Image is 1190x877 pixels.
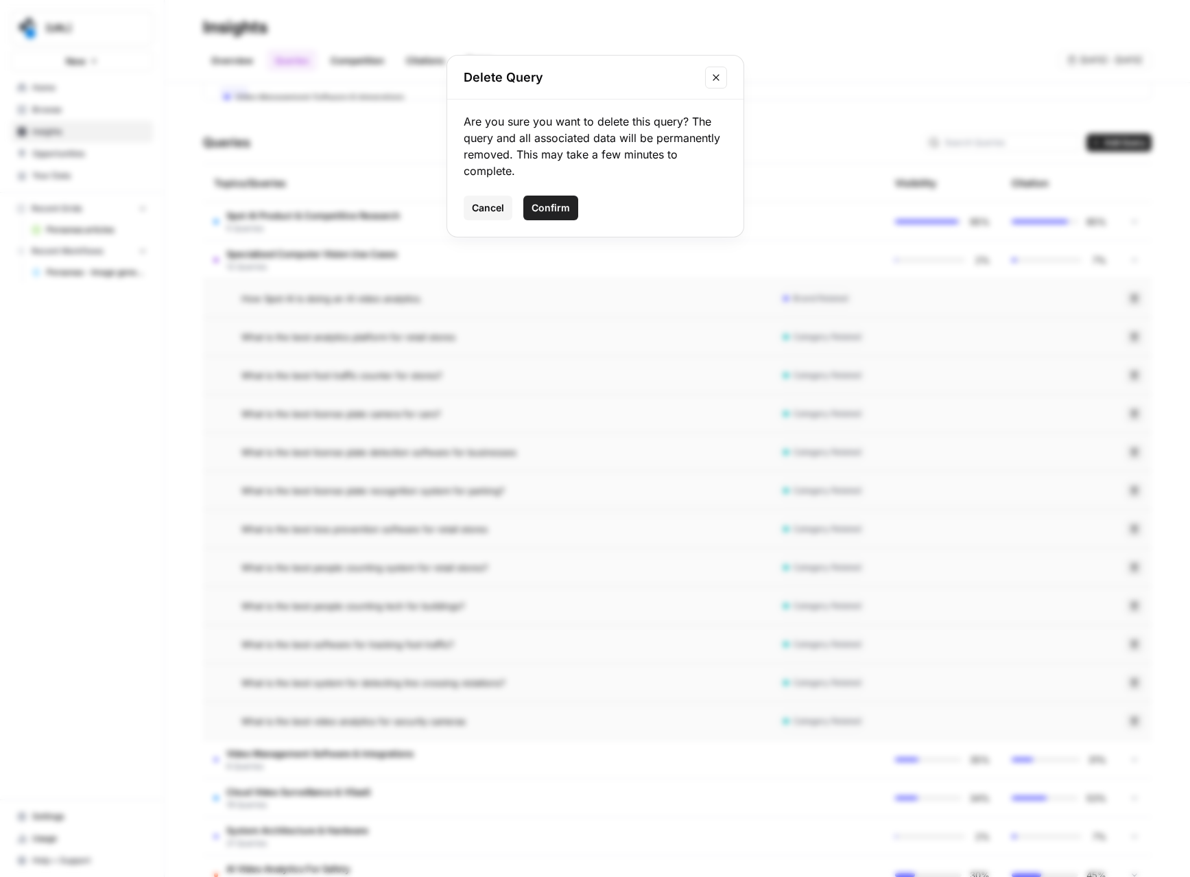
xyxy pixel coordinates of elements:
span: Confirm [532,201,570,215]
button: Close modal [705,67,727,89]
button: Confirm [523,196,578,220]
span: Cancel [472,201,504,215]
button: Cancel [464,196,512,220]
div: Are you sure you want to delete this query? The query and all associated data will be permanently... [464,113,727,179]
h2: Delete Query [464,68,697,87]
